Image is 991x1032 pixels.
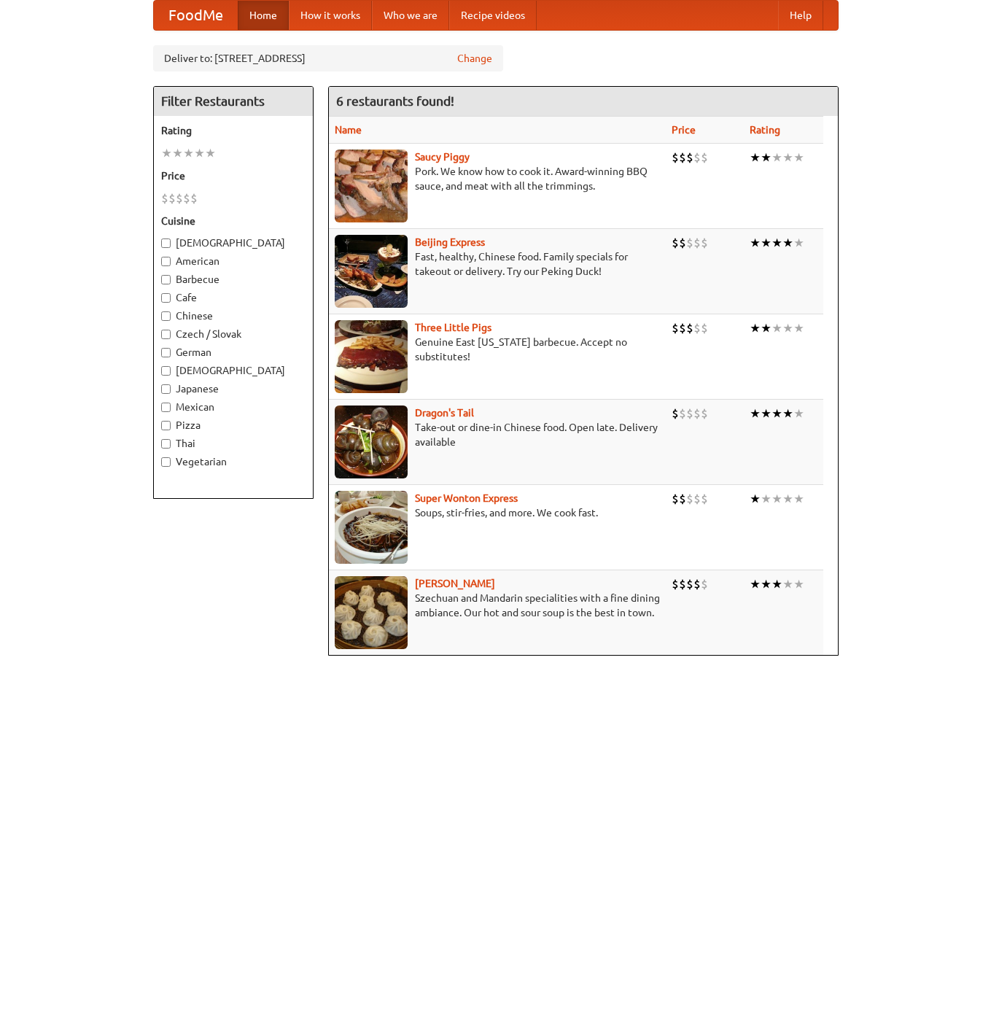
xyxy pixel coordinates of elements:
[161,272,306,287] label: Barbecue
[793,491,804,507] li: ★
[672,124,696,136] a: Price
[761,491,772,507] li: ★
[161,366,171,376] input: [DEMOGRAPHIC_DATA]
[449,1,537,30] a: Recipe videos
[161,123,306,138] h5: Rating
[750,491,761,507] li: ★
[161,145,172,161] li: ★
[686,576,693,592] li: $
[693,491,701,507] li: $
[161,403,171,412] input: Mexican
[335,576,408,649] img: shandong.jpg
[161,275,171,284] input: Barbecue
[161,384,171,394] input: Japanese
[161,214,306,228] h5: Cuisine
[154,87,313,116] h4: Filter Restaurants
[372,1,449,30] a: Who we are
[161,190,168,206] li: $
[772,576,782,592] li: ★
[161,311,171,321] input: Chinese
[672,320,679,336] li: $
[161,330,171,339] input: Czech / Slovak
[161,436,306,451] label: Thai
[693,406,701,422] li: $
[772,235,782,251] li: ★
[161,236,306,250] label: [DEMOGRAPHIC_DATA]
[672,235,679,251] li: $
[335,406,408,478] img: dragon.jpg
[679,406,686,422] li: $
[335,320,408,393] img: littlepigs.jpg
[205,145,216,161] li: ★
[415,151,470,163] a: Saucy Piggy
[693,150,701,166] li: $
[772,491,782,507] li: ★
[761,406,772,422] li: ★
[772,406,782,422] li: ★
[701,406,708,422] li: $
[750,320,761,336] li: ★
[161,348,171,357] input: German
[161,345,306,360] label: German
[761,576,772,592] li: ★
[335,124,362,136] a: Name
[693,320,701,336] li: $
[750,150,761,166] li: ★
[793,235,804,251] li: ★
[693,235,701,251] li: $
[183,145,194,161] li: ★
[415,578,495,589] a: [PERSON_NAME]
[457,51,492,66] a: Change
[172,145,183,161] li: ★
[701,320,708,336] li: $
[190,190,198,206] li: $
[793,150,804,166] li: ★
[701,150,708,166] li: $
[161,168,306,183] h5: Price
[782,491,793,507] li: ★
[161,400,306,414] label: Mexican
[161,257,171,266] input: American
[672,576,679,592] li: $
[782,406,793,422] li: ★
[161,290,306,305] label: Cafe
[750,576,761,592] li: ★
[772,320,782,336] li: ★
[672,150,679,166] li: $
[679,320,686,336] li: $
[415,236,485,248] a: Beijing Express
[161,363,306,378] label: [DEMOGRAPHIC_DATA]
[176,190,183,206] li: $
[289,1,372,30] a: How it works
[335,491,408,564] img: superwonton.jpg
[161,457,171,467] input: Vegetarian
[672,406,679,422] li: $
[335,235,408,308] img: beijing.jpg
[793,576,804,592] li: ★
[761,235,772,251] li: ★
[194,145,205,161] li: ★
[693,576,701,592] li: $
[778,1,823,30] a: Help
[415,492,518,504] a: Super Wonton Express
[686,235,693,251] li: $
[335,420,661,449] p: Take-out or dine-in Chinese food. Open late. Delivery available
[183,190,190,206] li: $
[161,454,306,469] label: Vegetarian
[161,421,171,430] input: Pizza
[335,591,661,620] p: Szechuan and Mandarin specialities with a fine dining ambiance. Our hot and sour soup is the best...
[782,150,793,166] li: ★
[335,164,661,193] p: Pork. We know how to cook it. Award-winning BBQ sauce, and meat with all the trimmings.
[679,576,686,592] li: $
[161,381,306,396] label: Japanese
[168,190,176,206] li: $
[336,94,454,108] ng-pluralize: 6 restaurants found!
[701,491,708,507] li: $
[415,322,491,333] a: Three Little Pigs
[686,320,693,336] li: $
[154,1,238,30] a: FoodMe
[415,407,474,419] b: Dragon's Tail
